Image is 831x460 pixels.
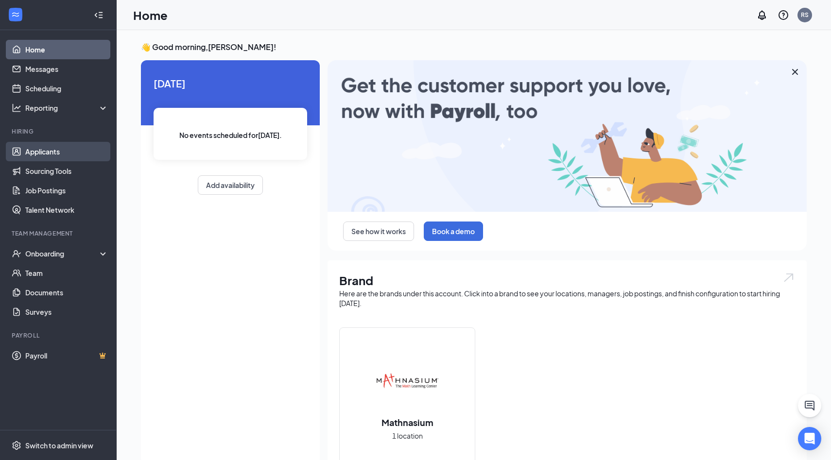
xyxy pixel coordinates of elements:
img: open.6027fd2a22e1237b5b06.svg [782,272,795,283]
a: Documents [25,283,108,302]
div: Open Intercom Messenger [798,427,821,450]
div: Onboarding [25,249,100,258]
svg: Cross [789,66,801,78]
svg: QuestionInfo [778,9,789,21]
span: [DATE] [154,76,307,91]
span: 1 location [392,430,423,441]
svg: Analysis [12,103,21,113]
button: Add availability [198,175,263,195]
a: Messages [25,59,108,79]
div: Reporting [25,103,109,113]
h1: Home [133,7,168,23]
a: PayrollCrown [25,346,108,365]
a: Job Postings [25,181,108,200]
svg: ChatActive [804,400,815,411]
img: payroll-large.gif [328,60,807,212]
span: No events scheduled for [DATE] . [179,130,282,140]
a: Talent Network [25,200,108,220]
h1: Brand [339,272,795,289]
a: Surveys [25,302,108,322]
svg: WorkstreamLogo [11,10,20,19]
button: Book a demo [424,221,483,241]
div: Here are the brands under this account. Click into a brand to see your locations, managers, job p... [339,289,795,308]
svg: Collapse [94,10,104,20]
div: Switch to admin view [25,441,93,450]
img: Mathnasium [376,350,438,412]
div: Team Management [12,229,106,238]
div: Payroll [12,331,106,340]
svg: Notifications [756,9,768,21]
a: Home [25,40,108,59]
a: Team [25,263,108,283]
a: Sourcing Tools [25,161,108,181]
div: RS [801,11,809,19]
h2: Mathnasium [372,416,443,428]
a: Applicants [25,142,108,161]
svg: Settings [12,441,21,450]
a: Scheduling [25,79,108,98]
button: ChatActive [798,394,821,417]
svg: UserCheck [12,249,21,258]
button: See how it works [343,221,414,241]
div: Hiring [12,127,106,136]
h3: 👋 Good morning, [PERSON_NAME] ! [141,42,807,52]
